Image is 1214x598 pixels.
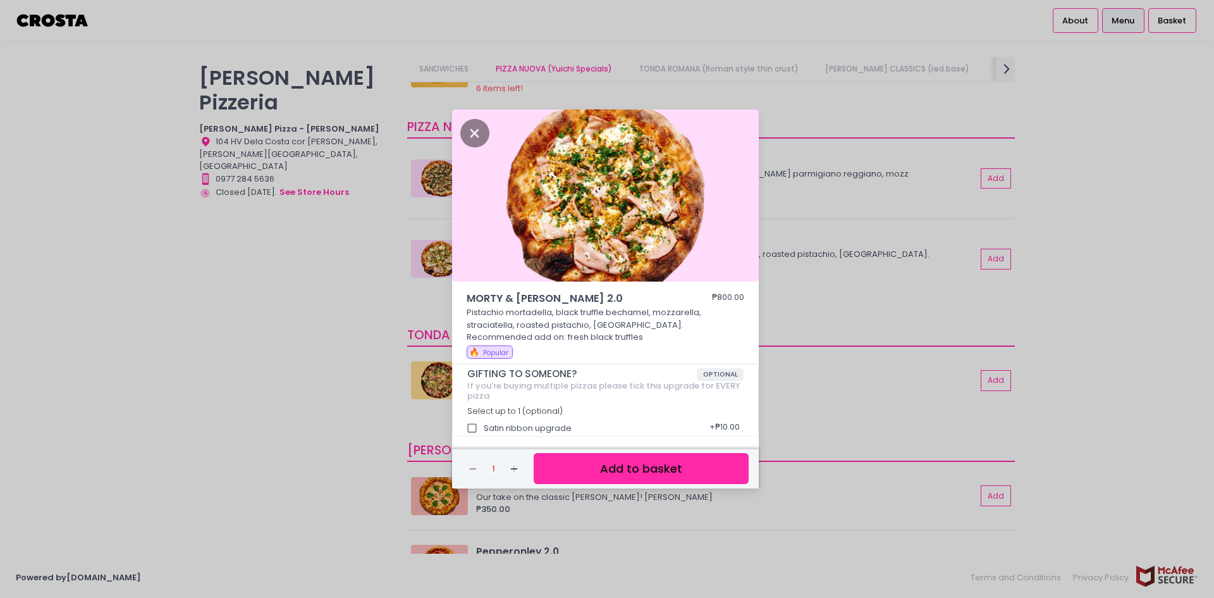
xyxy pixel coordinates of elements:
[467,368,697,380] span: GIFTING TO SOMEONE?
[452,109,759,282] img: MORTY & ELLA 2.0
[534,453,749,484] button: Add to basket
[697,368,744,381] span: OPTIONAL
[705,416,744,440] div: + ₱10.00
[467,406,563,416] span: Select up to 1 (optional)
[469,346,479,358] span: 🔥
[467,306,745,344] p: Pistachio mortadella, black truffle bechamel, mozzarella, straciatella, roasted pistachio, [GEOGR...
[467,291,675,306] span: MORTY & [PERSON_NAME] 2.0
[712,291,744,306] div: ₱800.00
[483,348,508,358] span: Popular
[460,126,489,139] button: Close
[467,381,744,401] div: If you're buying multiple pizzas please tick this upgrade for EVERY pizza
